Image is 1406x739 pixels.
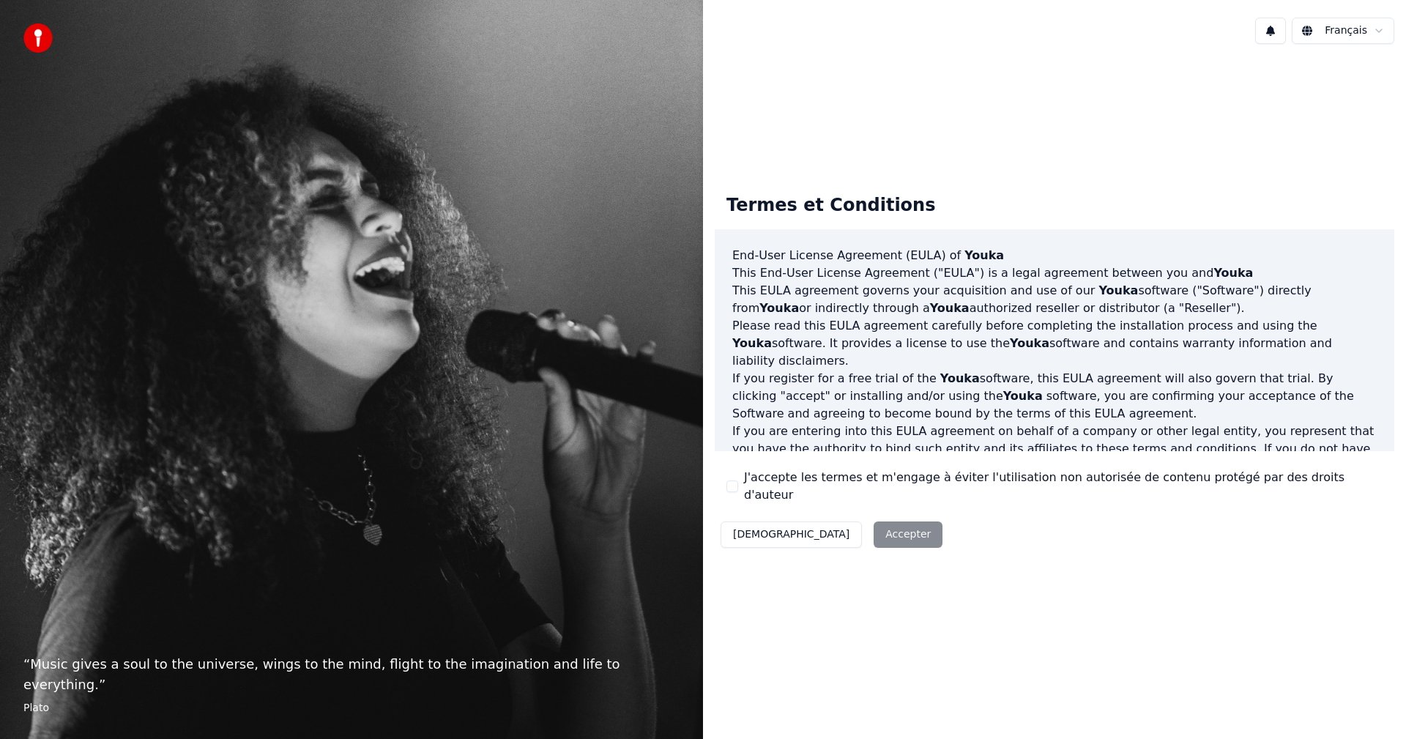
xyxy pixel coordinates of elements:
span: Youka [759,301,799,315]
span: Youka [1010,336,1049,350]
label: J'accepte les termes et m'engage à éviter l'utilisation non autorisée de contenu protégé par des ... [744,469,1383,504]
span: Youka [1098,283,1138,297]
h3: End-User License Agreement (EULA) of [732,247,1377,264]
p: Please read this EULA agreement carefully before completing the installation process and using th... [732,317,1377,370]
button: [DEMOGRAPHIC_DATA] [721,521,862,548]
span: Youka [1213,266,1253,280]
p: This EULA agreement governs your acquisition and use of our software ("Software") directly from o... [732,282,1377,317]
footer: Plato [23,701,680,716]
p: If you are entering into this EULA agreement on behalf of a company or other legal entity, you re... [732,423,1377,493]
img: youka [23,23,53,53]
p: If you register for a free trial of the software, this EULA agreement will also govern that trial... [732,370,1377,423]
span: Youka [732,336,772,350]
span: Youka [964,248,1004,262]
p: “ Music gives a soul to the universe, wings to the mind, flight to the imagination and life to ev... [23,654,680,695]
span: Youka [1003,389,1043,403]
span: Youka [930,301,970,315]
div: Termes et Conditions [715,182,947,229]
p: This End-User License Agreement ("EULA") is a legal agreement between you and [732,264,1377,282]
span: Youka [940,371,980,385]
